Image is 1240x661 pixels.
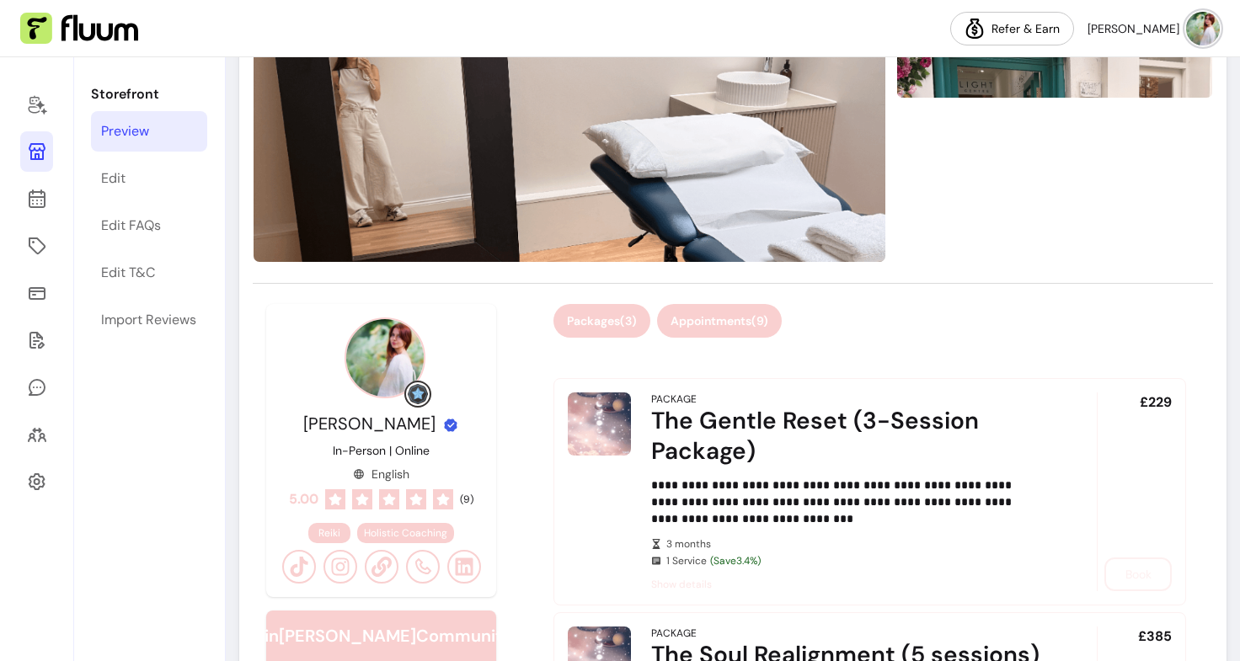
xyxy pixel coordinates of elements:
[101,310,196,330] div: Import Reviews
[101,168,126,189] div: Edit
[651,406,1050,466] div: The Gentle Reset (3-Session Package)
[651,392,697,406] div: Package
[101,263,155,283] div: Edit T&C
[657,304,782,338] button: Appointments(9)
[1088,20,1179,37] span: [PERSON_NAME]
[333,442,430,459] p: In-Person | Online
[1186,12,1220,45] img: avatar
[364,526,447,540] span: Holistic Coaching
[91,253,207,293] a: Edit T&C
[651,626,697,640] div: Package
[20,226,53,266] a: Offerings
[666,554,1050,568] span: 1 Service
[91,158,207,199] a: Edit
[460,493,473,506] span: ( 9 )
[20,13,138,45] img: Fluum Logo
[101,121,149,141] div: Preview
[303,413,436,434] span: [PERSON_NAME]
[289,489,318,509] span: 5.00
[20,179,53,219] a: Calendar
[553,304,650,338] button: Packages(3)
[20,461,53,502] a: Settings
[20,273,53,313] a: Sales
[710,554,761,568] span: (Save 3.4 %)
[353,466,409,482] div: English
[20,131,53,172] a: Storefront
[1088,12,1220,45] button: avatar[PERSON_NAME]
[20,320,53,360] a: Forms
[20,414,53,455] a: Clients
[666,537,1050,551] span: 3 months
[245,624,517,648] h6: Join [PERSON_NAME] Community!
[91,111,207,152] a: Preview
[20,367,53,408] a: My Messages
[91,84,207,104] p: Storefront
[20,84,53,125] a: Home
[318,526,340,540] span: Reiki
[651,578,1050,591] span: Show details
[345,317,425,398] img: Provider image
[950,12,1074,45] a: Refer & Earn
[1097,392,1172,591] div: £229
[91,205,207,246] a: Edit FAQs
[101,216,161,236] div: Edit FAQs
[91,300,207,340] a: Import Reviews
[568,392,631,456] img: The Gentle Reset (3-Session Package)
[408,384,428,404] img: Grow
